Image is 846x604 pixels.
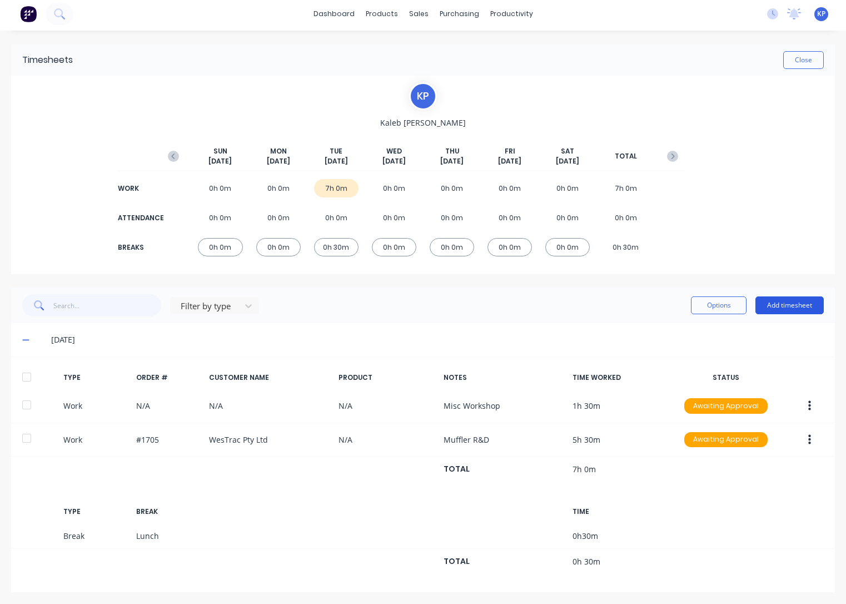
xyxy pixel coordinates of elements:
[487,238,532,256] div: 0h 0m
[213,146,227,156] span: SUN
[372,179,416,197] div: 0h 0m
[360,6,404,22] div: products
[118,184,162,194] div: WORK
[505,146,515,156] span: FRI
[136,507,200,517] div: BREAK
[545,179,590,197] div: 0h 0m
[198,179,242,197] div: 0h 0m
[314,209,359,227] div: 0h 0m
[380,117,466,128] span: Kaleb [PERSON_NAME]
[314,238,359,256] div: 0h 30m
[339,373,435,383] div: PRODUCT
[386,146,402,156] span: WED
[270,146,287,156] span: MON
[404,6,434,22] div: sales
[487,179,532,197] div: 0h 0m
[256,179,301,197] div: 0h 0m
[63,507,127,517] div: TYPE
[330,146,342,156] span: TUE
[678,373,774,383] div: STATUS
[209,373,329,383] div: CUSTOMER NAME
[314,179,359,197] div: 7h 0m
[136,373,200,383] div: ORDER #
[603,179,648,197] div: 7h 0m
[783,51,824,69] button: Close
[445,146,459,156] span: THU
[545,238,590,256] div: 0h 0m
[434,6,485,22] div: purchasing
[817,9,825,19] span: KP
[573,373,669,383] div: TIME WORKED
[603,238,648,256] div: 0h 30m
[573,507,669,517] div: TIME
[684,398,768,414] div: Awaiting Approval
[267,156,290,166] span: [DATE]
[51,334,824,346] div: [DATE]
[430,209,474,227] div: 0h 0m
[118,242,162,253] div: BREAKS
[53,294,162,316] input: Search...
[561,146,574,156] span: SAT
[308,6,360,22] a: dashboard
[556,156,579,166] span: [DATE]
[545,209,590,227] div: 0h 0m
[382,156,406,166] span: [DATE]
[498,156,521,166] span: [DATE]
[63,373,127,383] div: TYPE
[256,238,301,256] div: 0h 0m
[430,238,474,256] div: 0h 0m
[208,156,232,166] span: [DATE]
[684,432,768,448] div: Awaiting Approval
[487,209,532,227] div: 0h 0m
[22,53,73,67] div: Timesheets
[372,209,416,227] div: 0h 0m
[440,156,464,166] span: [DATE]
[372,238,416,256] div: 0h 0m
[691,296,747,314] button: Options
[485,6,539,22] div: productivity
[409,82,437,110] div: K P
[20,6,37,22] img: Factory
[755,296,824,314] button: Add timesheet
[118,213,162,223] div: ATTENDANCE
[198,209,242,227] div: 0h 0m
[256,209,301,227] div: 0h 0m
[603,209,648,227] div: 0h 0m
[444,373,564,383] div: NOTES
[615,151,637,161] span: TOTAL
[430,179,474,197] div: 0h 0m
[325,156,348,166] span: [DATE]
[198,238,242,256] div: 0h 0m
